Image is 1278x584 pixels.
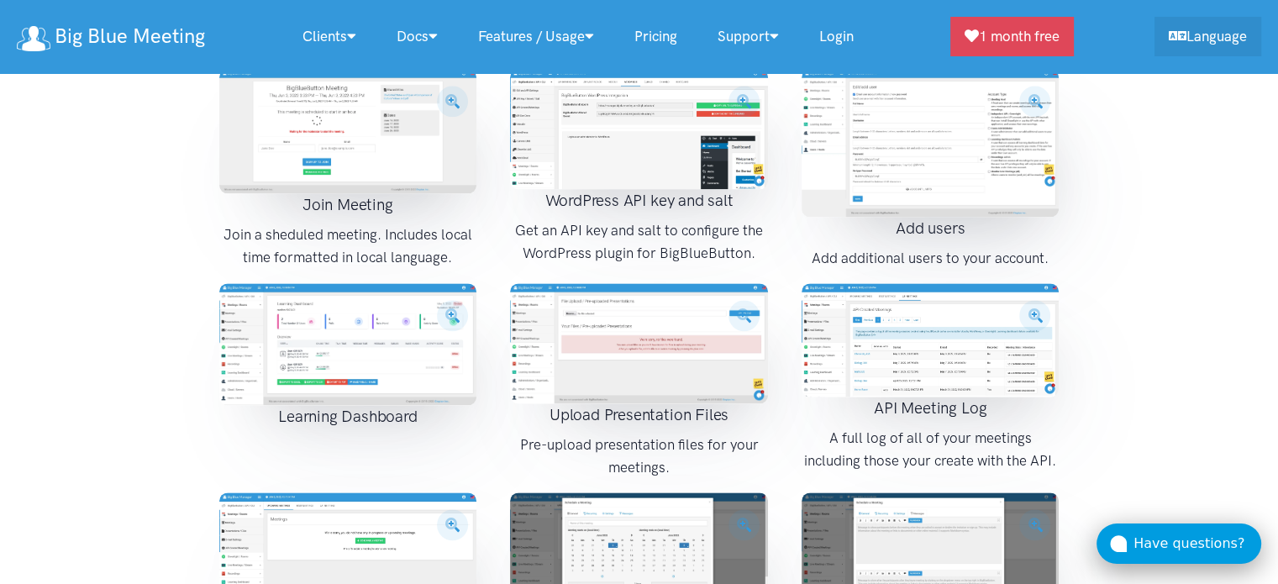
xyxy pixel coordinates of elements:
[510,403,768,427] h4: Upload Presentation Files
[376,18,458,55] a: Docs
[510,434,768,479] p: Pre-upload presentation files for your meetings.
[219,283,477,405] img: Learning Dashboard
[510,119,768,136] a: WordPress API key and salt
[802,330,1060,347] a: API Meeting Log
[802,247,1060,270] p: Add additional users to your account.
[1133,533,1261,555] div: Have questions?
[510,334,768,350] a: Upload Presentation Files
[17,18,205,55] a: Big Blue Meeting
[510,283,768,404] img: Upload Presentation Files
[802,397,1060,420] h4: API Meeting Log
[510,219,768,265] p: Get an API key and salt to configure the WordPress plugin for BigBlueButton.
[1097,523,1261,564] button: Have questions?
[219,193,477,217] h4: Join Meeting
[799,18,874,55] a: Login
[802,133,1060,150] a: Add users
[219,224,477,269] p: Join a sheduled meeting. Includes local time formatted in local language.
[1154,17,1261,56] a: Language
[510,542,768,559] a: Schedule a meeting
[219,69,477,193] img: Join Meeting
[282,18,376,55] a: Clients
[510,189,768,213] h4: WordPress API key and salt
[802,542,1060,559] a: Meeting messages
[219,121,477,138] a: Join Meeting
[802,69,1060,217] img: Add users
[614,18,697,55] a: Pricing
[219,334,477,350] a: Learning Dashboard
[219,543,477,560] a: Schedule a meeting
[219,405,477,429] h4: Learning Dashboard
[950,17,1074,56] a: 1 month free
[802,427,1060,472] p: A full log of all of your meetings including those your create with the API.
[458,18,614,55] a: Features / Usage
[802,217,1060,240] h4: Add users
[697,18,799,55] a: Support
[17,26,50,51] img: logo
[510,69,768,189] img: WordPress API key and salt
[802,283,1060,397] img: API Meeting Log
